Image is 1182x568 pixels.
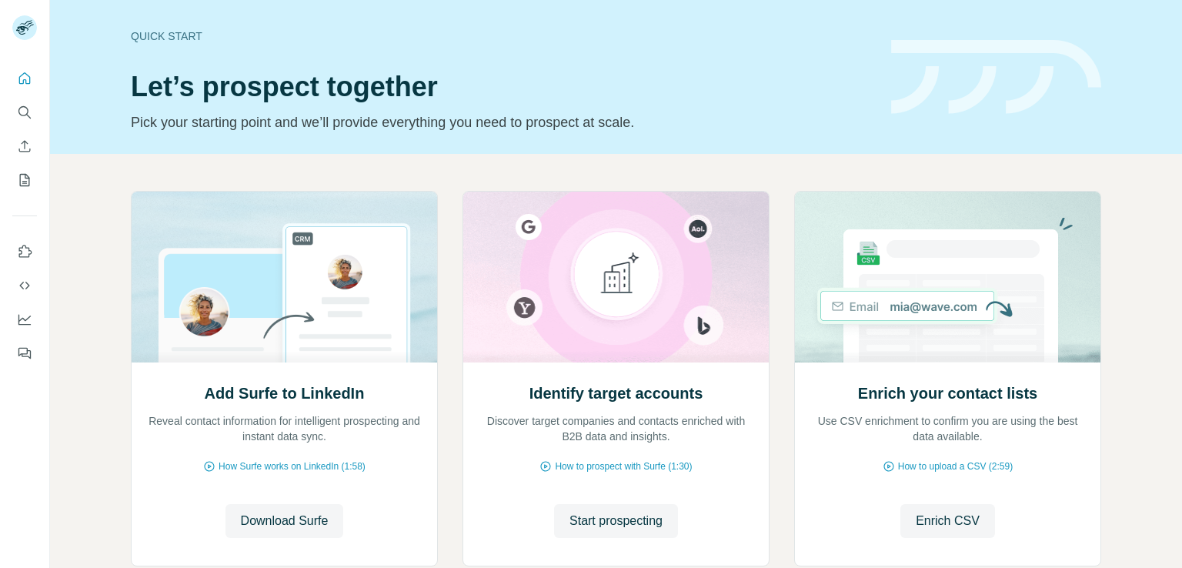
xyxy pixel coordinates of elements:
[529,383,703,404] h2: Identify target accounts
[900,504,995,538] button: Enrich CSV
[12,339,37,367] button: Feedback
[12,238,37,266] button: Use Surfe on LinkedIn
[241,512,329,530] span: Download Surfe
[794,192,1101,363] img: Enrich your contact lists
[569,512,663,530] span: Start prospecting
[479,413,753,444] p: Discover target companies and contacts enriched with B2B data and insights.
[554,504,678,538] button: Start prospecting
[219,459,366,473] span: How Surfe works on LinkedIn (1:58)
[131,112,873,133] p: Pick your starting point and we’ll provide everything you need to prospect at scale.
[131,28,873,44] div: Quick start
[12,166,37,194] button: My lists
[12,306,37,333] button: Dashboard
[12,65,37,92] button: Quick start
[916,512,980,530] span: Enrich CSV
[858,383,1037,404] h2: Enrich your contact lists
[12,99,37,126] button: Search
[147,413,422,444] p: Reveal contact information for intelligent prospecting and instant data sync.
[131,192,438,363] img: Add Surfe to LinkedIn
[891,40,1101,115] img: banner
[898,459,1013,473] span: How to upload a CSV (2:59)
[462,192,770,363] img: Identify target accounts
[205,383,365,404] h2: Add Surfe to LinkedIn
[12,272,37,299] button: Use Surfe API
[12,132,37,160] button: Enrich CSV
[555,459,692,473] span: How to prospect with Surfe (1:30)
[131,72,873,102] h1: Let’s prospect together
[225,504,344,538] button: Download Surfe
[810,413,1085,444] p: Use CSV enrichment to confirm you are using the best data available.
